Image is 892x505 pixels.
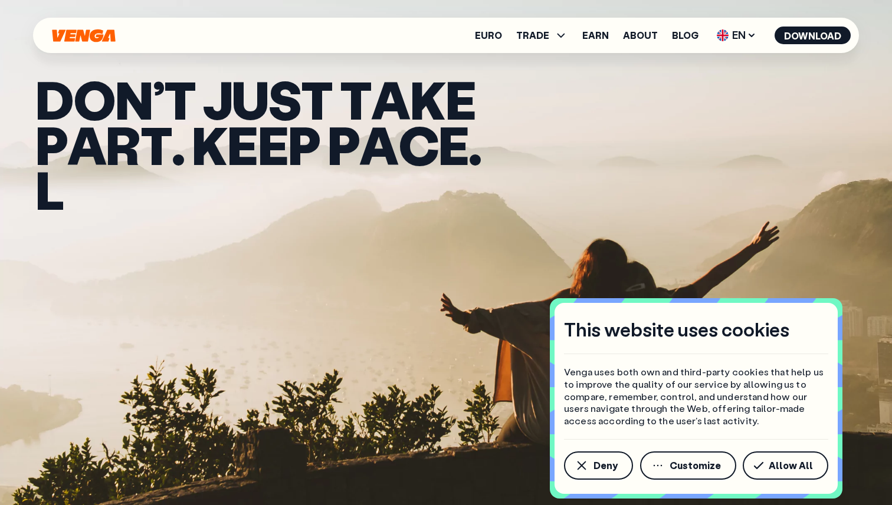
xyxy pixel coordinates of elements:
[258,122,288,167] span: e
[340,77,371,122] span: t
[153,77,164,122] span: ’
[172,122,184,167] span: .
[564,317,789,342] h4: This website uses cookies
[398,122,438,167] span: c
[623,31,658,40] a: About
[717,29,729,41] img: flag-uk
[327,122,359,167] span: p
[670,461,721,470] span: Customize
[672,31,698,40] a: Blog
[35,167,64,212] span: L
[301,77,332,122] span: t
[106,122,140,167] span: r
[288,122,320,167] span: p
[140,122,172,167] span: t
[516,28,568,42] span: TRADE
[564,366,828,427] p: Venga uses both own and third-party cookies that help us to improve the quality of our service by...
[164,77,195,122] span: t
[593,461,618,470] span: Deny
[438,122,468,167] span: e
[51,29,117,42] svg: Home
[410,77,445,122] span: k
[743,451,828,480] button: Allow All
[203,77,232,122] span: j
[582,31,609,40] a: Earn
[67,122,106,167] span: a
[564,451,633,480] button: Deny
[227,122,257,167] span: e
[713,26,760,45] span: EN
[359,122,398,167] span: a
[268,77,301,122] span: s
[35,122,67,167] span: p
[115,77,152,122] span: N
[35,77,73,122] span: D
[73,77,115,122] span: O
[775,27,851,44] button: Download
[468,122,481,167] span: .
[232,77,268,122] span: u
[769,461,813,470] span: Allow All
[445,77,475,122] span: e
[640,451,736,480] button: Customize
[475,31,502,40] a: Euro
[371,77,409,122] span: a
[516,31,549,40] span: TRADE
[192,122,227,167] span: K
